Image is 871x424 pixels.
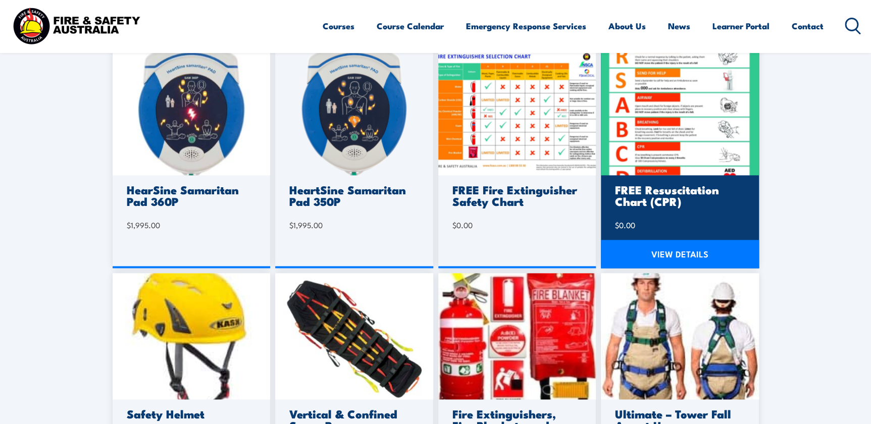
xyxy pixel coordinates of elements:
span: $ [615,220,619,230]
h3: FREE Resuscitation Chart (CPR) [615,184,742,207]
h3: FREE Fire Extinguisher Safety Chart [452,184,579,207]
span: $ [127,220,131,230]
bdi: 0.00 [615,220,635,230]
a: Courses [323,13,354,39]
a: VIEW DETAILS [601,240,759,268]
bdi: 1,995.00 [289,220,323,230]
bdi: 1,995.00 [127,220,160,230]
bdi: 0.00 [452,220,473,230]
a: Course Calendar [377,13,444,39]
span: $ [289,220,293,230]
a: News [668,13,690,39]
h3: Safety Helmet [127,408,253,419]
img: 350.png [275,49,433,175]
span: $ [452,220,456,230]
img: Fire-Extinguisher-Chart.png [438,49,596,175]
img: ferno-roll-up-stretcher.jpg [275,273,433,399]
img: arrest-harness.jpg [601,273,759,399]
img: safety-helmet.jpg [113,273,271,399]
a: Emergency Response Services [466,13,586,39]
img: 360.jpg [113,49,271,175]
h3: HearSine Samaritan Pad 360P [127,184,253,207]
a: Contact [792,13,824,39]
a: About Us [608,13,646,39]
img: admin-ajax-3-.jpg [438,273,596,399]
h3: HeartSine Samaritan Pad 350P [289,184,416,207]
a: Learner Portal [712,13,770,39]
img: FREE Resuscitation Chart – What are the 7 steps to CPR Chart / Sign / Poster [601,49,759,175]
